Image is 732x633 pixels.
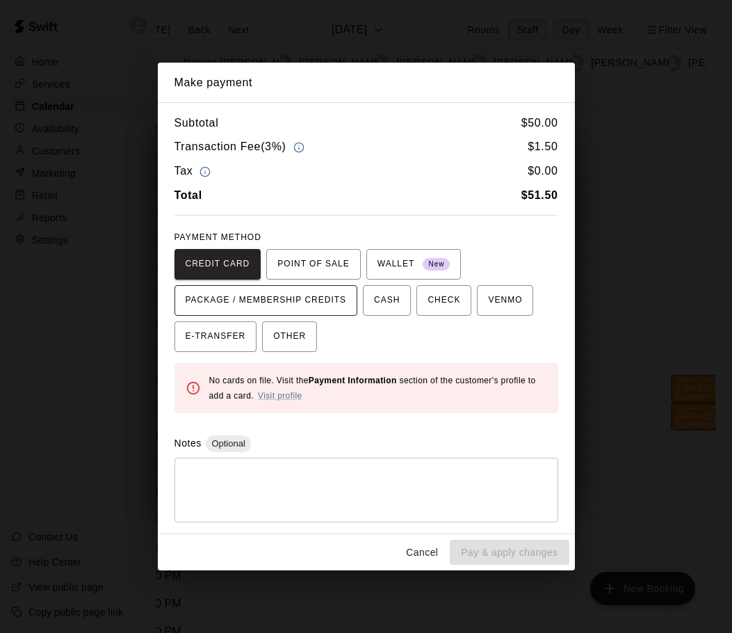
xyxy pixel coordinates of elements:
button: WALLET New [366,249,462,280]
span: WALLET [377,253,450,275]
button: VENMO [477,285,533,316]
span: VENMO [488,289,522,312]
button: PACKAGE / MEMBERSHIP CREDITS [174,285,358,316]
b: Payment Information [309,376,397,385]
h6: $ 50.00 [521,114,558,132]
span: PACKAGE / MEMBERSHIP CREDITS [186,289,347,312]
h6: $ 0.00 [528,162,558,181]
button: POINT OF SALE [266,249,360,280]
span: No cards on file. Visit the section of the customer's profile to add a card. [209,376,536,401]
button: OTHER [262,321,317,352]
a: Visit profile [258,391,302,401]
span: E-TRANSFER [186,326,246,348]
b: Total [174,189,202,201]
label: Notes [174,438,202,449]
span: CREDIT CARD [186,253,250,275]
button: CASH [363,285,411,316]
span: CASH [374,289,400,312]
h6: Tax [174,162,215,181]
h6: Transaction Fee ( 3% ) [174,138,308,157]
span: POINT OF SALE [277,253,349,275]
h6: Subtotal [174,114,219,132]
button: E-TRANSFER [174,321,257,352]
span: CHECK [428,289,460,312]
button: CHECK [416,285,471,316]
b: $ 51.50 [521,189,558,201]
span: PAYMENT METHOD [174,232,261,242]
h6: $ 1.50 [528,138,558,157]
span: OTHER [273,326,306,348]
span: Optional [206,438,250,449]
button: CREDIT CARD [174,249,261,280]
h2: Make payment [158,63,575,103]
button: Cancel [400,540,444,566]
span: New [423,255,450,274]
